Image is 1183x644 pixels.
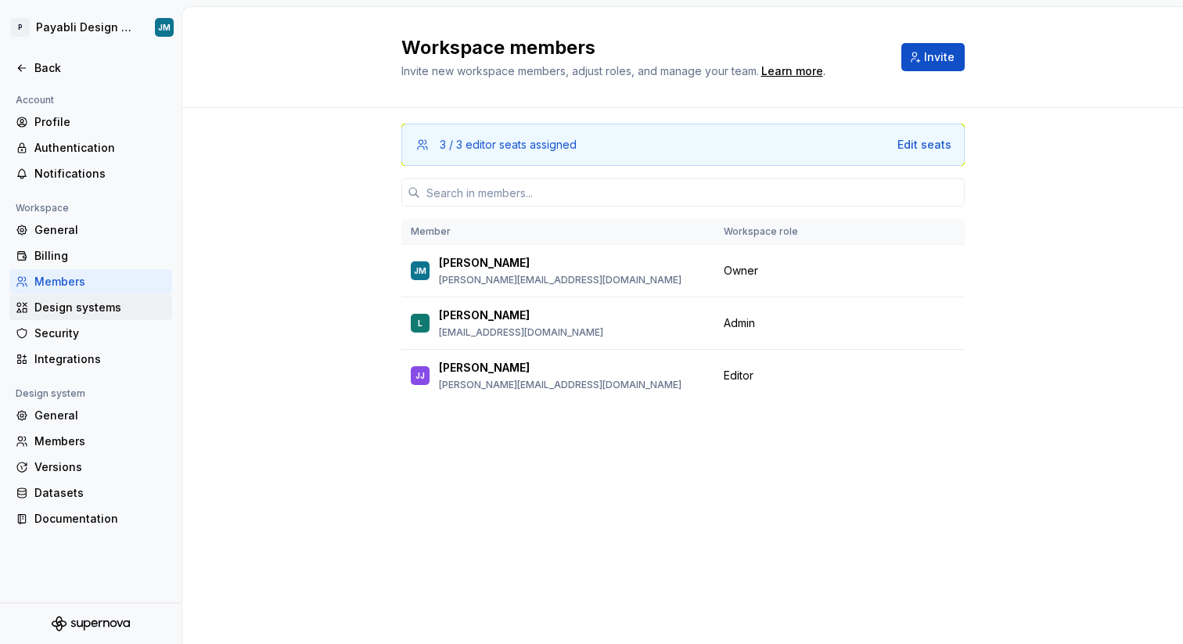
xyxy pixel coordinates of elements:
[897,137,951,153] button: Edit seats
[401,35,883,60] h2: Workspace members
[439,308,530,323] p: [PERSON_NAME]
[11,18,30,37] div: P
[9,135,172,160] a: Authentication
[9,480,172,505] a: Datasets
[724,368,753,383] span: Editor
[9,243,172,268] a: Billing
[34,274,166,290] div: Members
[158,21,171,34] div: JM
[9,403,172,428] a: General
[9,218,172,243] a: General
[34,459,166,475] div: Versions
[9,506,172,531] a: Documentation
[9,455,172,480] a: Versions
[9,269,172,294] a: Members
[418,315,422,331] div: L
[9,384,92,403] div: Design system
[759,66,825,77] span: .
[761,63,823,79] a: Learn more
[34,166,166,182] div: Notifications
[34,434,166,449] div: Members
[34,114,166,130] div: Profile
[34,222,166,238] div: General
[401,219,714,245] th: Member
[439,274,681,286] p: [PERSON_NAME][EMAIL_ADDRESS][DOMAIN_NAME]
[34,248,166,264] div: Billing
[34,408,166,423] div: General
[9,429,172,454] a: Members
[901,43,965,71] button: Invite
[34,300,166,315] div: Design systems
[9,161,172,186] a: Notifications
[924,49,955,65] span: Invite
[9,295,172,320] a: Design systems
[9,347,172,372] a: Integrations
[34,351,166,367] div: Integrations
[9,199,75,218] div: Workspace
[9,321,172,346] a: Security
[36,20,136,35] div: Payabli Design System
[439,379,681,391] p: [PERSON_NAME][EMAIL_ADDRESS][DOMAIN_NAME]
[34,60,166,76] div: Back
[724,315,755,331] span: Admin
[724,263,758,279] span: Owner
[52,616,130,631] svg: Supernova Logo
[439,255,530,271] p: [PERSON_NAME]
[440,137,577,153] div: 3 / 3 editor seats assigned
[401,64,759,77] span: Invite new workspace members, adjust roles, and manage your team.
[439,326,603,339] p: [EMAIL_ADDRESS][DOMAIN_NAME]
[414,263,426,279] div: JM
[9,56,172,81] a: Back
[420,178,965,207] input: Search in members...
[714,219,834,245] th: Workspace role
[9,91,60,110] div: Account
[3,10,178,45] button: PPayabli Design SystemJM
[34,140,166,156] div: Authentication
[415,368,425,383] div: JJ
[34,326,166,341] div: Security
[439,360,530,376] p: [PERSON_NAME]
[34,485,166,501] div: Datasets
[9,110,172,135] a: Profile
[34,511,166,527] div: Documentation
